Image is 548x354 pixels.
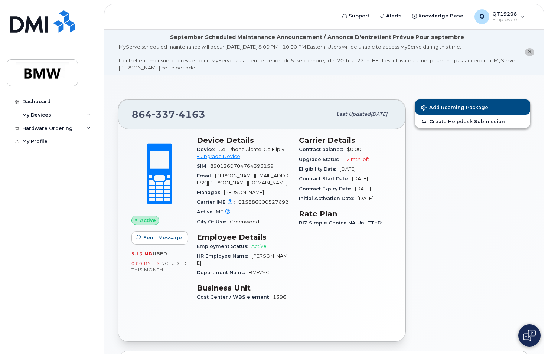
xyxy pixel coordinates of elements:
div: September Scheduled Maintenance Announcement / Annonce D'entretient Prévue Pour septembre [170,33,464,41]
span: Cost Center / WBS element [197,294,273,300]
span: Upgrade Status [299,157,343,162]
button: Send Message [131,231,188,245]
span: Active IMEI [197,209,236,214]
span: Employment Status [197,243,251,249]
span: Send Message [143,234,182,241]
h3: Carrier Details [299,136,392,145]
span: BMWMC [249,270,270,275]
span: SIM [197,163,210,169]
span: BIZ Simple Choice NA Unl TT+D [299,220,385,226]
span: Contract Start Date [299,176,352,181]
a: Create Helpdesk Submission [415,115,530,128]
span: 1396 [273,294,286,300]
span: Active [140,217,156,224]
img: Open chat [523,330,536,341]
span: City Of Use [197,219,230,224]
span: 5.13 MB [131,251,153,256]
span: 864 [132,109,205,120]
div: MyServe scheduled maintenance will occur [DATE][DATE] 8:00 PM - 10:00 PM Eastern. Users will be u... [119,43,515,71]
span: Eligibility Date [299,166,340,172]
h3: Employee Details [197,233,290,242]
span: 8901260704764396159 [210,163,274,169]
span: Cell Phone Alcatel Go Flip 4 [218,147,285,152]
button: Add Roaming Package [415,99,530,115]
span: 12 mth left [343,157,369,162]
span: Add Roaming Package [421,105,488,112]
span: [DATE] [371,111,387,117]
span: Department Name [197,270,249,275]
span: [PERSON_NAME] [224,190,264,195]
span: 337 [152,109,175,120]
h3: Business Unit [197,283,290,292]
span: $0.00 [347,147,361,152]
span: 4163 [175,109,205,120]
span: 0.00 Bytes [131,261,160,266]
span: Greenwood [230,219,259,224]
span: Manager [197,190,224,195]
span: — [236,209,241,214]
span: HR Employee Name [197,253,252,259]
h3: Device Details [197,136,290,145]
span: used [153,251,167,256]
span: Contract Expiry Date [299,186,355,191]
span: [DATE] [352,176,368,181]
span: Last updated [336,111,371,117]
span: Active [251,243,267,249]
span: [PERSON_NAME] [197,253,287,265]
a: + Upgrade Device [197,154,240,159]
span: 015886000527692 [238,199,288,205]
span: [PERSON_NAME][EMAIL_ADDRESS][PERSON_NAME][DOMAIN_NAME] [197,173,288,185]
h3: Rate Plan [299,209,392,218]
span: Initial Activation Date [299,196,358,201]
span: Email [197,173,215,178]
span: [DATE] [358,196,374,201]
span: Device [197,147,218,152]
button: close notification [525,48,534,56]
span: Contract balance [299,147,347,152]
span: Carrier IMEI [197,199,238,205]
span: [DATE] [340,166,356,172]
span: [DATE] [355,186,371,191]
